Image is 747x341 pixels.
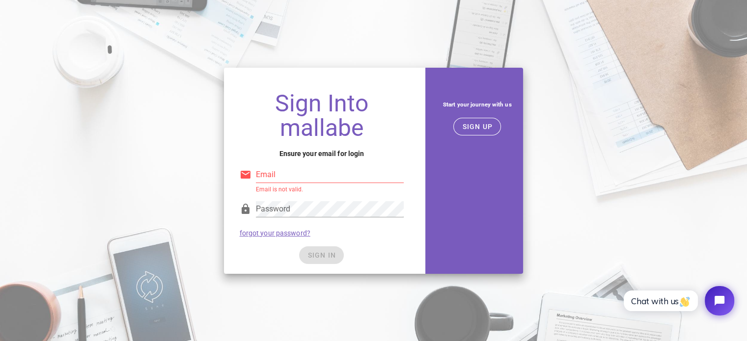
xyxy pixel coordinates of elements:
[613,278,743,324] iframe: Tidio Chat
[240,91,404,140] h1: Sign Into mallabe
[256,186,404,192] div: Email is not valid.
[462,123,493,131] span: SIGN UP
[240,229,310,237] a: forgot your password?
[439,99,515,110] h5: Start your journey with us
[240,148,404,159] h4: Ensure your email for login
[453,118,501,135] button: SIGN UP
